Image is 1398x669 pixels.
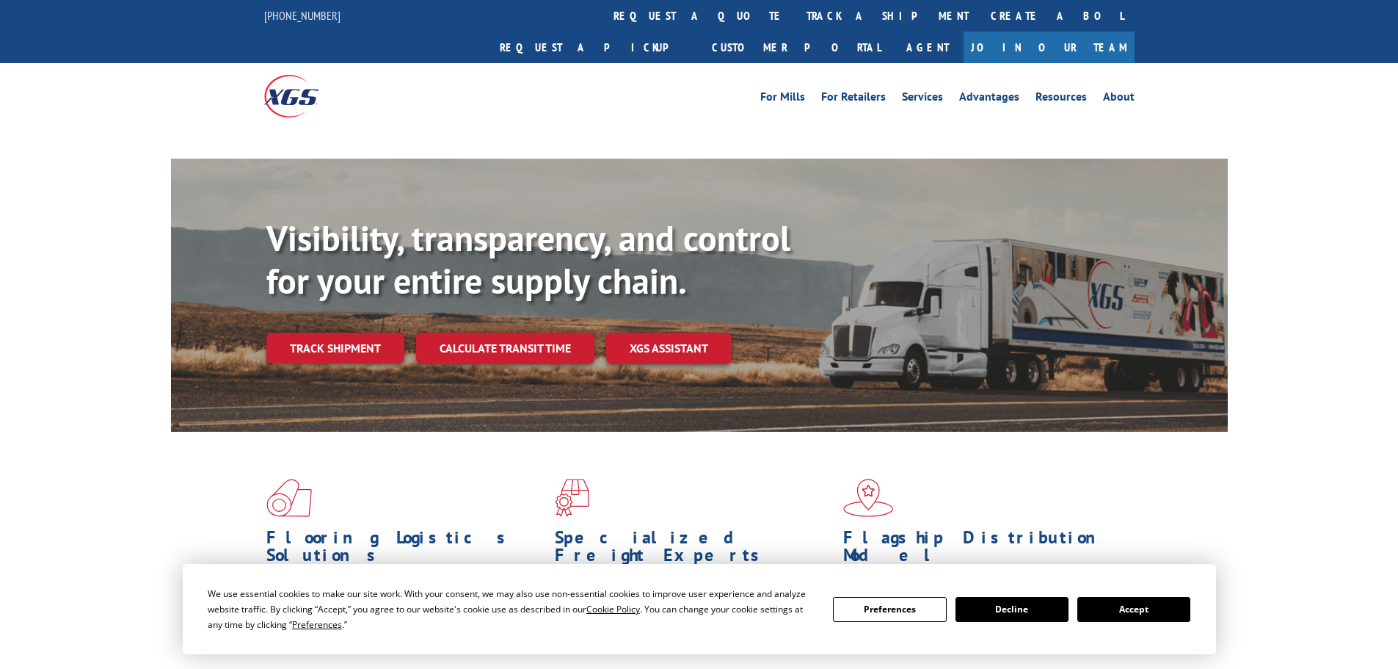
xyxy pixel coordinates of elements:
[555,479,589,517] img: xgs-icon-focused-on-flooring-red
[959,91,1019,107] a: Advantages
[208,586,815,632] div: We use essential cookies to make our site work. With your consent, we may also use non-essential ...
[1103,91,1135,107] a: About
[489,32,701,63] a: Request a pickup
[606,333,732,364] a: XGS ASSISTANT
[821,91,886,107] a: For Retailers
[955,597,1068,622] button: Decline
[266,479,312,517] img: xgs-icon-total-supply-chain-intelligence-red
[1035,91,1087,107] a: Resources
[266,333,404,364] a: Track shipment
[586,603,640,615] span: Cookie Policy
[266,529,544,571] h1: Flooring Logistics Solutions
[892,32,964,63] a: Agent
[266,215,790,303] b: Visibility, transparency, and control for your entire supply chain.
[292,618,342,631] span: Preferences
[760,91,805,107] a: For Mills
[555,529,832,571] h1: Specialized Freight Experts
[843,529,1121,571] h1: Flagship Distribution Model
[964,32,1135,63] a: Join Our Team
[843,479,894,517] img: xgs-icon-flagship-distribution-model-red
[701,32,892,63] a: Customer Portal
[1077,597,1190,622] button: Accept
[833,597,946,622] button: Preferences
[183,564,1216,654] div: Cookie Consent Prompt
[416,333,594,364] a: Calculate transit time
[264,8,341,23] a: [PHONE_NUMBER]
[902,91,943,107] a: Services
